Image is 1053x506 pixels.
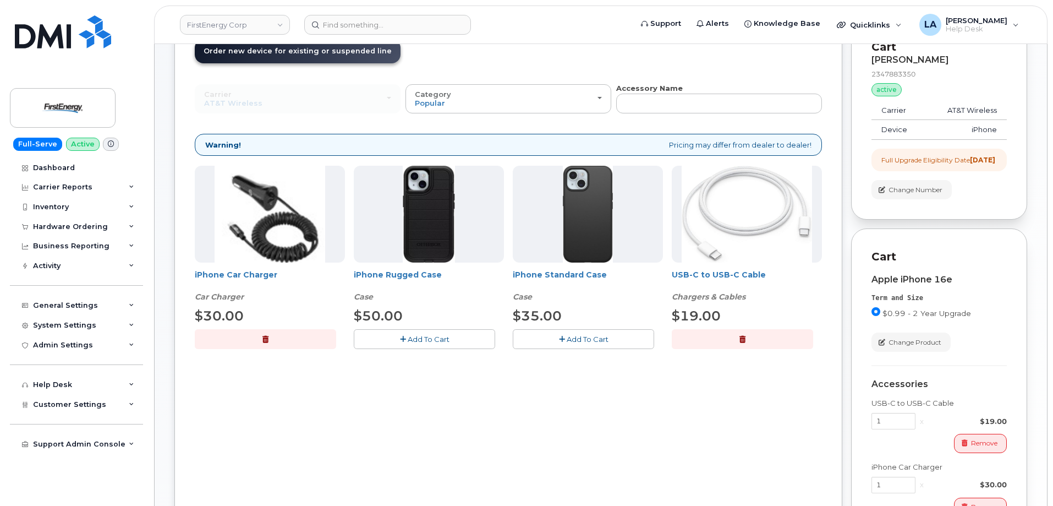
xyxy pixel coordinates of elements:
span: Alerts [706,18,729,29]
span: Knowledge Base [754,18,820,29]
a: iPhone Rugged Case [354,270,442,280]
span: Support [650,18,681,29]
span: Category [415,90,451,99]
div: Pricing may differ from dealer to dealer! [195,134,822,156]
div: x [915,416,928,427]
a: iPhone Standard Case [513,270,607,280]
button: Change Number [871,180,952,199]
span: Change Number [889,185,942,195]
span: Add To Cart [408,335,449,344]
span: $19.00 [672,308,721,324]
button: Remove [954,434,1007,453]
img: iphonesecg.jpg [215,166,325,263]
img: Symmetry.jpg [563,166,613,263]
a: FirstEnergy Corp [180,15,290,35]
button: Category Popular [405,84,611,113]
strong: [DATE] [970,156,995,164]
img: USB-C.jpg [682,166,812,263]
div: Lanette Aparicio [912,14,1027,36]
span: Quicklinks [850,20,890,29]
button: Change Product [871,333,951,352]
div: iPhone Rugged Case [354,269,504,302]
a: Support [633,13,689,35]
p: Cart [871,39,1007,55]
div: 2347883350 [871,69,1007,79]
span: $50.00 [354,308,403,324]
div: Full Upgrade Eligibility Date [881,155,995,165]
td: Device [871,120,925,140]
span: Remove [971,438,997,448]
a: Knowledge Base [737,13,828,35]
input: Find something... [304,15,471,35]
strong: Warning! [205,140,241,150]
em: Case [513,292,532,302]
strong: Accessory Name [616,84,683,93]
div: Apple iPhone 16e [871,275,1007,285]
div: iPhone Standard Case [513,269,663,302]
span: $35.00 [513,308,562,324]
td: Carrier [871,101,925,121]
div: Quicklinks [829,14,909,36]
span: [PERSON_NAME] [946,16,1007,25]
div: Accessories [871,379,1007,389]
span: Change Product [889,338,941,347]
div: USB-C to USB-C Cable [672,269,822,302]
div: [PERSON_NAME] [871,55,1007,65]
div: iPhone Car Charger [871,462,1007,472]
div: USB-C to USB-C Cable [871,398,1007,409]
span: Popular [415,99,445,107]
div: active [871,83,902,96]
div: Term and Size [871,293,1007,303]
a: USB-C to USB-C Cable [672,270,766,280]
span: LA [924,18,936,31]
span: Order new device for existing or suspended line [204,47,392,55]
em: Case [354,292,373,302]
em: Car Charger [195,292,244,302]
span: Add To Cart [567,335,608,344]
div: iPhone Car Charger [195,269,345,302]
div: $30.00 [928,480,1007,490]
img: Defender.jpg [403,166,455,263]
p: Cart [871,249,1007,265]
button: Add To Cart [513,329,654,349]
em: Chargers & Cables [672,292,745,302]
div: $19.00 [928,416,1007,427]
button: Add To Cart [354,329,495,349]
td: iPhone [925,120,1007,140]
a: iPhone Car Charger [195,270,277,280]
div: x [915,480,928,490]
td: AT&T Wireless [925,101,1007,121]
iframe: Messenger Launcher [1005,458,1045,498]
a: Alerts [689,13,737,35]
span: Help Desk [946,25,1007,34]
span: $30.00 [195,308,244,324]
span: $0.99 - 2 Year Upgrade [882,309,971,318]
input: $0.99 - 2 Year Upgrade [871,307,880,316]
